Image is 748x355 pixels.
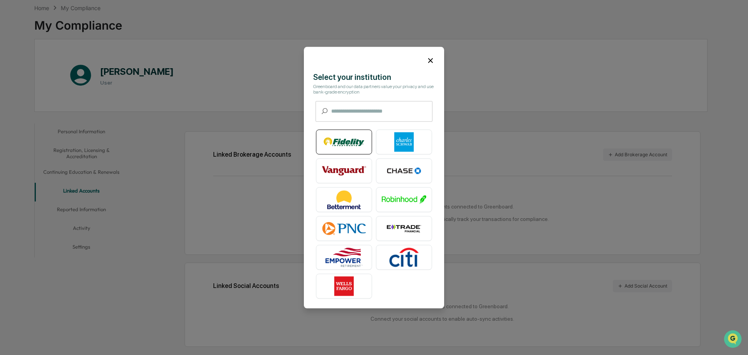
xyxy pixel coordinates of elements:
[382,190,426,209] img: Robinhood
[382,219,426,238] img: E*TRADE
[55,132,94,138] a: Powered byPylon
[5,95,53,109] a: 🖐️Preclearance
[8,99,14,105] div: 🖐️
[322,161,366,180] img: Vanguard
[5,110,52,124] a: 🔎Data Lookup
[8,16,142,29] p: How can we help?
[64,98,97,106] span: Attestations
[16,113,49,121] span: Data Lookup
[16,98,50,106] span: Preclearance
[322,190,366,209] img: Betterment
[313,72,435,82] div: Select your institution
[78,132,94,138] span: Pylon
[723,329,744,350] iframe: Open customer support
[26,60,128,67] div: Start new chat
[56,99,63,105] div: 🗄️
[8,60,22,74] img: 1746055101610-c473b297-6a78-478c-a979-82029cc54cd1
[322,219,366,238] img: PNC
[322,132,366,152] img: Fidelity Investments
[53,95,100,109] a: 🗄️Attestations
[382,132,426,152] img: Charles Schwab
[382,247,426,267] img: Citibank
[382,161,426,180] img: Chase
[322,276,366,296] img: Wells Fargo
[26,67,99,74] div: We're available if you need us!
[20,35,129,44] input: Clear
[8,114,14,120] div: 🔎
[322,247,366,267] img: Empower Retirement
[132,62,142,71] button: Start new chat
[313,84,435,95] div: Greenboard and our data partners value your privacy and use bank-grade encryption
